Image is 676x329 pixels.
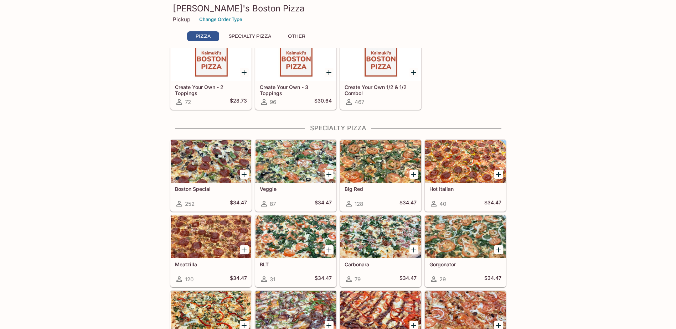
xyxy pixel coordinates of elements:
[270,276,275,283] span: 31
[314,98,332,106] h5: $30.64
[171,140,251,183] div: Boston Special
[171,215,251,258] div: Meatzilla
[260,84,332,96] h5: Create Your Own - 3 Toppings
[256,140,336,183] div: Veggie
[256,38,336,81] div: Create Your Own - 3 Toppings
[240,245,249,254] button: Add Meatzilla
[170,38,252,110] a: Create Your Own - 2 Toppings72$28.73
[409,245,418,254] button: Add Carbonara
[340,38,421,81] div: Create Your Own 1/2 & 1/2 Combo!
[399,275,417,283] h5: $34.47
[345,261,417,267] h5: Carbonara
[425,140,506,211] a: Hot Italian40$34.47
[345,186,417,192] h5: Big Red
[230,275,247,283] h5: $34.47
[281,31,313,41] button: Other
[315,199,332,208] h5: $34.47
[340,140,421,183] div: Big Red
[225,31,275,41] button: Specialty Pizza
[325,170,334,179] button: Add Veggie
[355,200,363,207] span: 128
[240,68,249,77] button: Add Create Your Own - 2 Toppings
[494,170,503,179] button: Add Hot Italian
[187,31,219,41] button: Pizza
[171,38,251,81] div: Create Your Own - 2 Toppings
[484,275,501,283] h5: $34.47
[240,170,249,179] button: Add Boston Special
[345,84,417,96] h5: Create Your Own 1/2 & 1/2 Combo!
[185,276,193,283] span: 120
[429,261,501,267] h5: Gorgonator
[230,98,247,106] h5: $28.73
[340,215,421,258] div: Carbonara
[175,84,247,96] h5: Create Your Own - 2 Toppings
[170,140,252,211] a: Boston Special252$34.47
[230,199,247,208] h5: $34.47
[315,275,332,283] h5: $34.47
[429,186,501,192] h5: Hot Italian
[256,215,336,258] div: BLT
[355,276,361,283] span: 79
[175,261,247,267] h5: Meatzilla
[425,140,506,183] div: Hot Italian
[439,276,446,283] span: 29
[175,186,247,192] h5: Boston Special
[185,99,191,105] span: 72
[439,200,446,207] span: 40
[196,14,246,25] button: Change Order Type
[185,200,195,207] span: 252
[255,215,336,287] a: BLT31$34.47
[494,245,503,254] button: Add Gorgonator
[409,68,418,77] button: Add Create Your Own 1/2 & 1/2 Combo!
[340,140,421,211] a: Big Red128$34.47
[325,245,334,254] button: Add BLT
[260,261,332,267] h5: BLT
[170,124,506,132] h4: Specialty Pizza
[399,199,417,208] h5: $34.47
[255,140,336,211] a: Veggie87$34.47
[270,200,276,207] span: 87
[173,3,504,14] h3: [PERSON_NAME]'s Boston Pizza
[270,99,276,105] span: 96
[409,170,418,179] button: Add Big Red
[170,215,252,287] a: Meatzilla120$34.47
[425,215,506,287] a: Gorgonator29$34.47
[355,99,364,105] span: 467
[325,68,334,77] button: Add Create Your Own - 3 Toppings
[340,38,421,110] a: Create Your Own 1/2 & 1/2 Combo!467
[484,199,501,208] h5: $34.47
[340,215,421,287] a: Carbonara79$34.47
[260,186,332,192] h5: Veggie
[173,16,190,23] p: Pickup
[255,38,336,110] a: Create Your Own - 3 Toppings96$30.64
[425,215,506,258] div: Gorgonator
